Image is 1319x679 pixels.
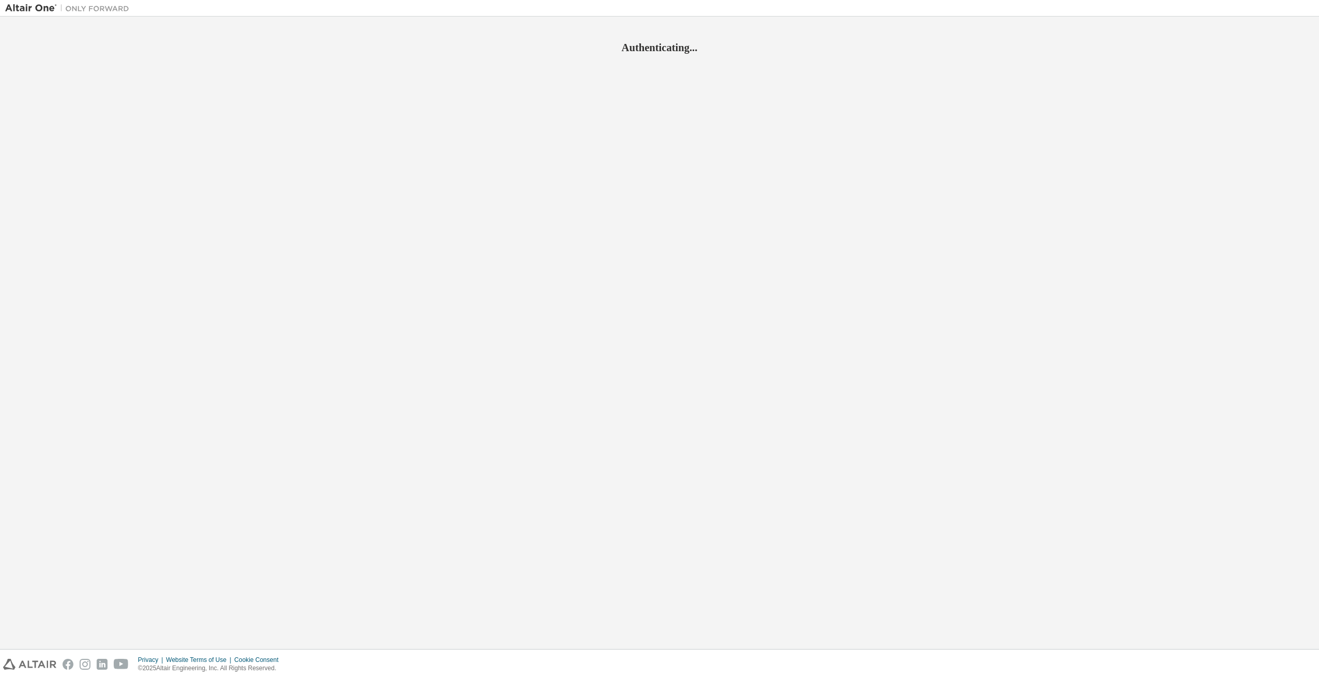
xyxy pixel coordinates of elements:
[63,659,73,670] img: facebook.svg
[5,41,1314,54] h2: Authenticating...
[234,656,284,664] div: Cookie Consent
[5,3,134,13] img: Altair One
[80,659,90,670] img: instagram.svg
[3,659,56,670] img: altair_logo.svg
[114,659,129,670] img: youtube.svg
[97,659,108,670] img: linkedin.svg
[138,656,166,664] div: Privacy
[166,656,234,664] div: Website Terms of Use
[138,664,285,673] p: © 2025 Altair Engineering, Inc. All Rights Reserved.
